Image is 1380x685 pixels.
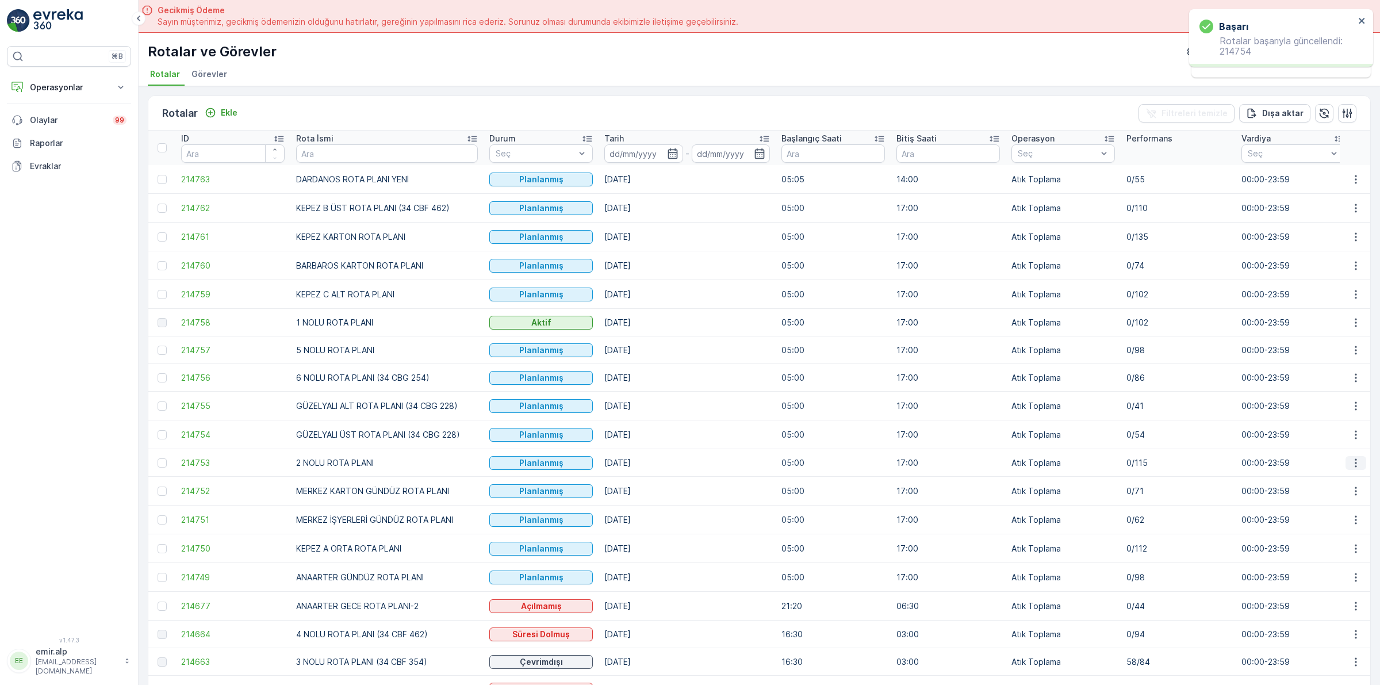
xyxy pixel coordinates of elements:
span: 214677 [181,600,285,612]
td: GÜZELYALI ALT ROTA PLANI (34 CBG 228) [290,392,484,420]
p: Planlanmış [519,543,563,554]
td: 0/115 [1121,449,1236,477]
td: Atık Toplama [1006,648,1121,676]
td: 05:00 [776,251,891,280]
td: 2 NOLU ROTA PLANI [290,449,484,477]
td: MERKEZ İŞYERLERİ GÜNDÜZ ROTA PLANI [290,506,484,534]
div: Toggle Row Selected [158,657,167,667]
button: EEemir.alp[EMAIL_ADDRESS][DOMAIN_NAME] [7,646,131,676]
span: Görevler [191,68,227,80]
span: 214751 [181,514,285,526]
td: 00:00-23:59 [1236,251,1351,280]
p: Ekle [221,107,237,118]
p: - [685,147,689,160]
td: 17:00 [891,194,1006,223]
p: Çevrimdışı [520,656,563,668]
td: KEPEZ KARTON ROTA PLANI [290,223,484,251]
td: 0/98 [1121,336,1236,364]
td: KEPEZ A ORTA ROTA PLANI [290,534,484,563]
td: 0/98 [1121,563,1236,592]
p: [EMAIL_ADDRESS][DOMAIN_NAME] [36,657,118,676]
span: 214754 [181,429,285,441]
a: 214757 [181,345,285,356]
span: Rotalar [150,68,180,80]
p: Filtreleri temizle [1161,108,1228,119]
td: 05:00 [776,477,891,506]
td: 21:20 [776,592,891,621]
button: Planlanmış [489,259,593,273]
p: Rota İsmi [296,133,333,144]
div: Toggle Row Selected [158,430,167,439]
td: Atık Toplama [1006,534,1121,563]
a: 214758 [181,317,285,328]
td: 17:00 [891,336,1006,364]
p: Durum [489,133,516,144]
input: Ara [181,144,285,163]
td: [DATE] [599,621,776,648]
td: DARDANOS ROTA PLANI YENİ [290,165,484,194]
td: Atık Toplama [1006,364,1121,392]
td: 17:00 [891,392,1006,420]
td: 3 NOLU ROTA PLANI (34 CBF 354) [290,648,484,676]
td: 14:00 [891,165,1006,194]
span: 214749 [181,572,285,583]
td: Atık Toplama [1006,506,1121,534]
a: 214750 [181,543,285,554]
button: Planlanmış [489,428,593,442]
button: Çevrimdışı [489,655,593,669]
input: Ara [781,144,885,163]
td: 00:00-23:59 [1236,592,1351,621]
p: Vardiya [1241,133,1271,144]
td: 0/44 [1121,592,1236,621]
td: Atık Toplama [1006,165,1121,194]
td: 00:00-23:59 [1236,165,1351,194]
td: 00:00-23:59 [1236,280,1351,309]
td: 00:00-23:59 [1236,223,1351,251]
td: 0/94 [1121,621,1236,648]
p: Seç [1018,148,1097,159]
td: 05:00 [776,309,891,336]
td: [DATE] [599,223,776,251]
a: 214761 [181,231,285,243]
td: 4 NOLU ROTA PLANI (34 CBF 462) [290,621,484,648]
button: Planlanmış [489,399,593,413]
a: 214663 [181,656,285,668]
td: 17:00 [891,280,1006,309]
td: 17:00 [891,364,1006,392]
td: GÜZELYALI ÜST ROTA PLANI (34 CBG 228) [290,420,484,449]
p: Planlanmış [519,485,563,497]
td: 0/62 [1121,506,1236,534]
p: Planlanmış [519,372,563,384]
td: 17:00 [891,563,1006,592]
td: 00:00-23:59 [1236,506,1351,534]
button: Planlanmış [489,513,593,527]
button: Ekle [200,106,242,120]
span: 214753 [181,457,285,469]
p: Süresi Dolmuş [512,629,570,640]
td: Atık Toplama [1006,592,1121,621]
td: ANAARTER GECE ROTA PLANI-2 [290,592,484,621]
td: Atık Toplama [1006,420,1121,449]
a: 214760 [181,260,285,271]
img: logo [7,9,30,32]
td: 0/55 [1121,165,1236,194]
td: 05:00 [776,223,891,251]
div: Toggle Row Selected [158,401,167,411]
button: Planlanmış [489,201,593,215]
td: 00:00-23:59 [1236,534,1351,563]
td: KEPEZ C ALT ROTA PLANI [290,280,484,309]
td: 1 NOLU ROTA PLANI [290,309,484,336]
p: Planlanmış [519,514,563,526]
span: 214762 [181,202,285,214]
div: Toggle Row Selected [158,346,167,355]
td: 00:00-23:59 [1236,420,1351,449]
p: Rotalar ve Görevler [148,43,277,61]
p: Planlanmış [519,260,563,271]
td: [DATE] [599,280,776,309]
div: EE [10,652,28,670]
div: Toggle Row Selected [158,487,167,496]
td: [DATE] [599,420,776,449]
